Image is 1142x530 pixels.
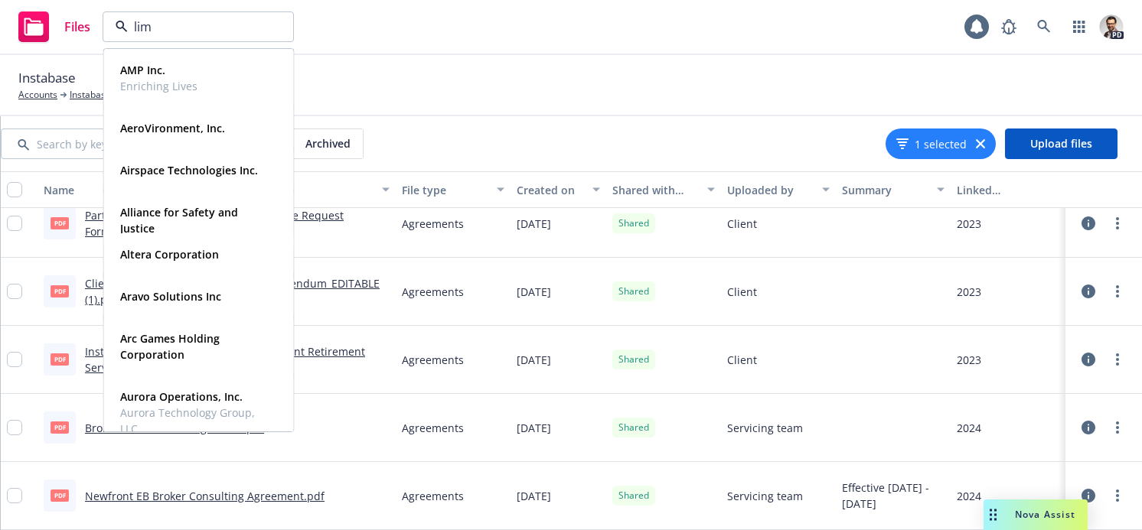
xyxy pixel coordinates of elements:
div: Linked associations [957,182,1059,198]
span: [DATE] [517,352,551,368]
div: 2023 [957,216,981,232]
a: Accounts [18,88,57,102]
div: Created on [517,182,583,198]
button: Linked associations [951,171,1065,208]
div: Name [44,182,373,198]
input: Toggle Row Selected [7,488,22,503]
a: Instabase3(21) Custom Services - Newfront Retirement Services Agreement (2)_v1.pdf [85,344,365,375]
div: Drag to move [984,499,1003,530]
input: Search by keyword... [1,128,227,159]
a: more [1108,214,1127,232]
button: Upload files [1005,128,1118,159]
strong: AMP Inc. [120,63,165,77]
button: File type [396,171,511,208]
div: Uploaded by [727,182,813,198]
span: Aurora Technology Group, LLC [120,405,275,437]
div: 2024 [957,420,981,436]
a: Partner Access Contact AddChangeDelete Request Form_v1.pdf [85,208,344,239]
div: 2024 [957,488,981,504]
strong: Airspace Technologies Inc. [120,163,258,177]
span: pdf [51,217,69,229]
span: Shared [618,353,649,366]
span: Servicing team [727,420,803,436]
strong: Altera Corporation [120,247,219,262]
span: pdf [51,421,69,433]
span: Shared [618,489,649,502]
input: Toggle Row Selected [7,352,22,367]
strong: Arc Games Holding Corporation [120,331,220,362]
input: Toggle Row Selected [7,216,22,231]
strong: Aurora Operations, Inc. [120,389,243,404]
span: [DATE] [517,420,551,436]
span: Agreements [402,420,464,436]
span: [DATE] [517,216,551,232]
div: File type [402,182,488,198]
a: Client Authorization Partner Access Addendum_EDITABLE (1).pdf [85,276,380,307]
button: 1 selected [896,136,967,152]
span: [DATE] [517,284,551,300]
div: 2023 [957,352,981,368]
input: Filter by keyword [128,18,263,36]
span: Nova Assist [1015,508,1075,521]
span: [DATE] [517,488,551,504]
strong: Aravo Solutions Inc [120,289,221,304]
a: more [1108,350,1127,369]
strong: AeroVironment, Inc. [120,121,225,135]
span: pdf [51,285,69,297]
span: Client [727,284,757,300]
a: Newfront EB Broker Consulting Agreement.pdf [85,489,325,503]
a: more [1108,418,1127,437]
span: Enriching Lives [120,78,197,94]
span: Shared [618,285,649,298]
span: Client [727,352,757,368]
span: Upload files [1030,136,1092,151]
span: pdf [51,489,69,501]
a: Broker of Record Change letter.pdf [85,421,264,435]
a: Files [12,5,96,48]
span: Agreements [402,488,464,504]
a: more [1108,486,1127,505]
input: Toggle Row Selected [7,420,22,435]
span: Agreements [402,284,464,300]
a: Search [1029,11,1059,42]
button: Nova Assist [984,499,1088,530]
span: Agreements [402,216,464,232]
span: Instabase [18,68,76,88]
a: Switch app [1064,11,1095,42]
span: Archived [305,135,351,151]
button: Summary [836,171,951,208]
strong: Alliance for Safety and Justice [120,205,238,236]
div: 2023 [957,284,981,300]
div: Shared with client [612,182,698,198]
button: Created on [511,171,606,208]
span: Files [64,21,90,33]
span: Servicing team [727,488,803,504]
a: Instabase [70,88,111,102]
button: Uploaded by [721,171,836,208]
span: Effective [DATE] - [DATE] [842,480,945,512]
span: Shared [618,421,649,434]
button: Name [38,171,396,208]
input: Toggle Row Selected [7,284,22,299]
img: photo [1099,15,1124,39]
a: Report a Bug [994,11,1024,42]
a: more [1108,282,1127,301]
div: Summary [842,182,928,198]
span: Agreements [402,352,464,368]
input: Select all [7,182,22,197]
span: pdf [51,353,69,365]
span: Shared [618,216,649,230]
span: Client [727,216,757,232]
button: Shared with client [606,171,721,208]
